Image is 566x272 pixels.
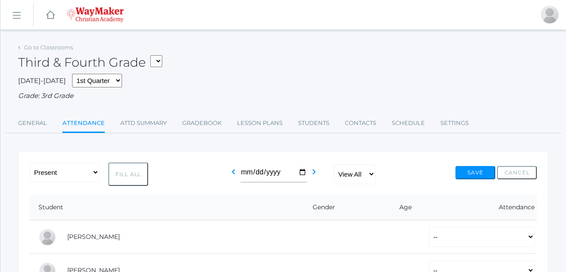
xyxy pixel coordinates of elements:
div: Joshua Bennett [541,6,558,23]
th: Attendance [420,195,537,220]
a: Gradebook [182,114,222,132]
div: Elijah Benzinger-Stephens [38,228,56,246]
button: Cancel [497,166,537,179]
div: Grade: 3rd Grade [18,91,548,101]
a: Go to Classrooms [24,44,73,51]
a: Lesson Plans [237,114,283,132]
a: [PERSON_NAME] [67,233,120,241]
img: 4_waymaker-logo-stack-white.png [67,7,124,23]
span: [DATE]-[DATE] [18,76,66,85]
a: Attendance [62,114,105,133]
a: chevron_left [228,170,239,179]
i: chevron_right [309,166,319,177]
i: chevron_left [228,166,239,177]
button: Save [455,166,495,179]
a: Contacts [345,114,376,132]
button: Fill All [108,162,148,186]
a: chevron_right [309,170,319,179]
a: Schedule [392,114,425,132]
a: Settings [440,114,469,132]
th: Gender [256,195,385,220]
th: Student [30,195,256,220]
h2: Third & Fourth Grade [18,56,162,69]
a: Attd Summary [120,114,167,132]
a: Students [298,114,329,132]
a: General [18,114,47,132]
th: Age [385,195,420,220]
